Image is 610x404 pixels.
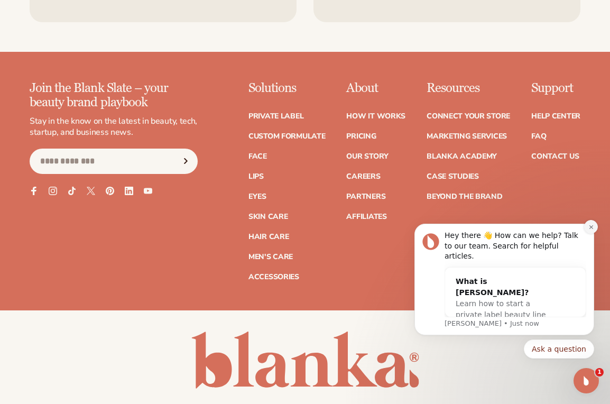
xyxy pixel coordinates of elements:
[346,173,380,180] a: Careers
[346,133,376,140] a: Pricing
[346,213,386,221] a: Affiliates
[248,81,326,95] p: Solutions
[30,81,198,109] p: Join the Blank Slate – your beauty brand playbook
[248,233,289,241] a: Hair Care
[174,149,197,174] button: Subscribe
[248,113,303,120] a: Private label
[531,133,546,140] a: FAQ
[531,153,579,160] a: Contact Us
[574,368,599,393] iframe: Intercom live chat
[30,116,198,138] p: Stay in the know on the latest in beauty, tech, startup, and business news.
[399,199,610,375] iframe: Intercom notifications message
[346,153,388,160] a: Our Story
[427,193,503,200] a: Beyond the brand
[531,81,580,95] p: Support
[346,81,405,95] p: About
[248,133,326,140] a: Custom formulate
[427,133,507,140] a: Marketing services
[595,368,604,377] span: 1
[531,113,580,120] a: Help Center
[248,273,299,281] a: Accessories
[427,153,497,160] a: Blanka Academy
[248,193,266,200] a: Eyes
[248,173,264,180] a: Lips
[248,153,267,160] a: Face
[427,173,479,180] a: Case Studies
[248,253,293,261] a: Men's Care
[346,113,405,120] a: How It Works
[427,81,510,95] p: Resources
[248,213,288,221] a: Skin Care
[427,113,510,120] a: Connect your store
[346,193,385,200] a: Partners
